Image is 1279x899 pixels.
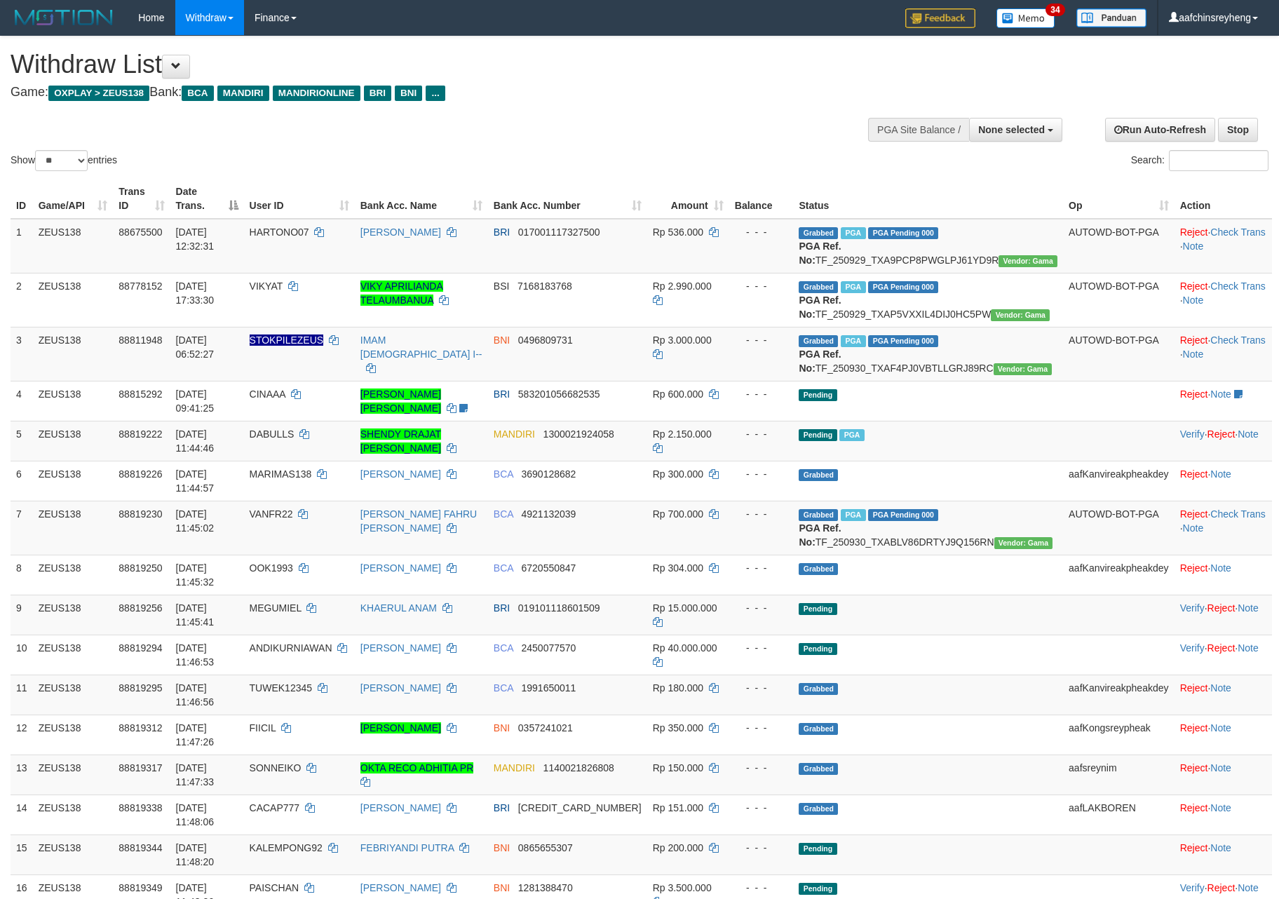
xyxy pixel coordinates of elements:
[735,225,788,239] div: - - -
[1063,715,1175,755] td: aafKongsreypheak
[360,428,441,454] a: SHENDY DRAJAT [PERSON_NAME]
[1045,4,1064,16] span: 34
[176,562,215,588] span: [DATE] 11:45:32
[1180,762,1208,773] a: Reject
[119,642,162,654] span: 88819294
[494,882,510,893] span: BNI
[176,388,215,414] span: [DATE] 09:41:25
[841,335,865,347] span: Marked by aafsreyleap
[119,280,162,292] span: 88778152
[905,8,975,28] img: Feedback.jpg
[653,722,703,734] span: Rp 350.000
[1238,882,1259,893] a: Note
[1180,842,1208,853] a: Reject
[1180,508,1208,520] a: Reject
[119,468,162,480] span: 88819226
[33,715,114,755] td: ZEUS138
[518,882,573,893] span: Copy 1281388470 to clipboard
[799,883,837,895] span: Pending
[735,333,788,347] div: - - -
[868,227,938,239] span: PGA Pending
[735,387,788,401] div: - - -
[119,334,162,346] span: 88811948
[119,802,162,813] span: 88819338
[839,429,864,441] span: Marked by aafsolysreylen
[735,507,788,521] div: - - -
[250,227,309,238] span: HARTONO07
[735,721,788,735] div: - - -
[521,642,576,654] span: Copy 2450077570 to clipboard
[521,562,576,574] span: Copy 6720550847 to clipboard
[799,281,838,293] span: Grabbed
[1180,602,1205,614] a: Verify
[494,388,510,400] span: BRI
[1210,842,1231,853] a: Note
[250,388,285,400] span: CINAAA
[518,602,600,614] span: Copy 019101118601509 to clipboard
[33,635,114,675] td: ZEUS138
[1175,461,1272,501] td: ·
[250,762,302,773] span: SONNEIKO
[1175,381,1272,421] td: ·
[793,327,1063,381] td: TF_250930_TXAF4PJ0VBTLLGRJ89RC
[360,468,441,480] a: [PERSON_NAME]
[11,675,33,715] td: 11
[1175,327,1272,381] td: · ·
[360,802,441,813] a: [PERSON_NAME]
[250,842,323,853] span: KALEMPONG92
[364,86,391,101] span: BRI
[1210,682,1231,694] a: Note
[1131,150,1268,171] label: Search:
[176,227,215,252] span: [DATE] 12:32:31
[176,334,215,360] span: [DATE] 06:52:27
[1183,295,1204,306] a: Note
[11,327,33,381] td: 3
[113,179,170,219] th: Trans ID: activate to sort column ascending
[799,763,838,775] span: Grabbed
[1175,755,1272,795] td: ·
[735,427,788,441] div: - - -
[1180,882,1205,893] a: Verify
[176,468,215,494] span: [DATE] 11:44:57
[11,595,33,635] td: 9
[250,722,276,734] span: FIICIL
[1238,602,1259,614] a: Note
[799,429,837,441] span: Pending
[11,421,33,461] td: 5
[868,281,938,293] span: PGA Pending
[799,803,838,815] span: Grabbed
[841,281,865,293] span: Marked by aafchomsokheang
[494,762,535,773] span: MANDIRI
[33,219,114,273] td: ZEUS138
[244,179,355,219] th: User ID: activate to sort column ascending
[1207,428,1236,440] a: Reject
[521,508,576,520] span: Copy 4921132039 to clipboard
[250,802,300,813] span: CACAP777
[11,86,839,100] h4: Game: Bank:
[799,723,838,735] span: Grabbed
[494,468,513,480] span: BCA
[494,562,513,574] span: BCA
[799,295,841,320] b: PGA Ref. No:
[250,468,312,480] span: MARIMAS138
[1169,150,1268,171] input: Search:
[653,227,703,238] span: Rp 536.000
[119,227,162,238] span: 88675500
[1210,802,1231,813] a: Note
[48,86,149,101] span: OXPLAY > ZEUS138
[1210,388,1231,400] a: Note
[543,428,614,440] span: Copy 1300021924058 to clipboard
[11,635,33,675] td: 10
[119,842,162,853] span: 88819344
[1238,428,1259,440] a: Note
[176,642,215,668] span: [DATE] 11:46:53
[799,389,837,401] span: Pending
[1063,179,1175,219] th: Op: activate to sort column ascending
[518,388,600,400] span: Copy 583201056682535 to clipboard
[1210,722,1231,734] a: Note
[735,761,788,775] div: - - -
[176,802,215,827] span: [DATE] 11:48:06
[182,86,213,101] span: BCA
[735,467,788,481] div: - - -
[735,801,788,815] div: - - -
